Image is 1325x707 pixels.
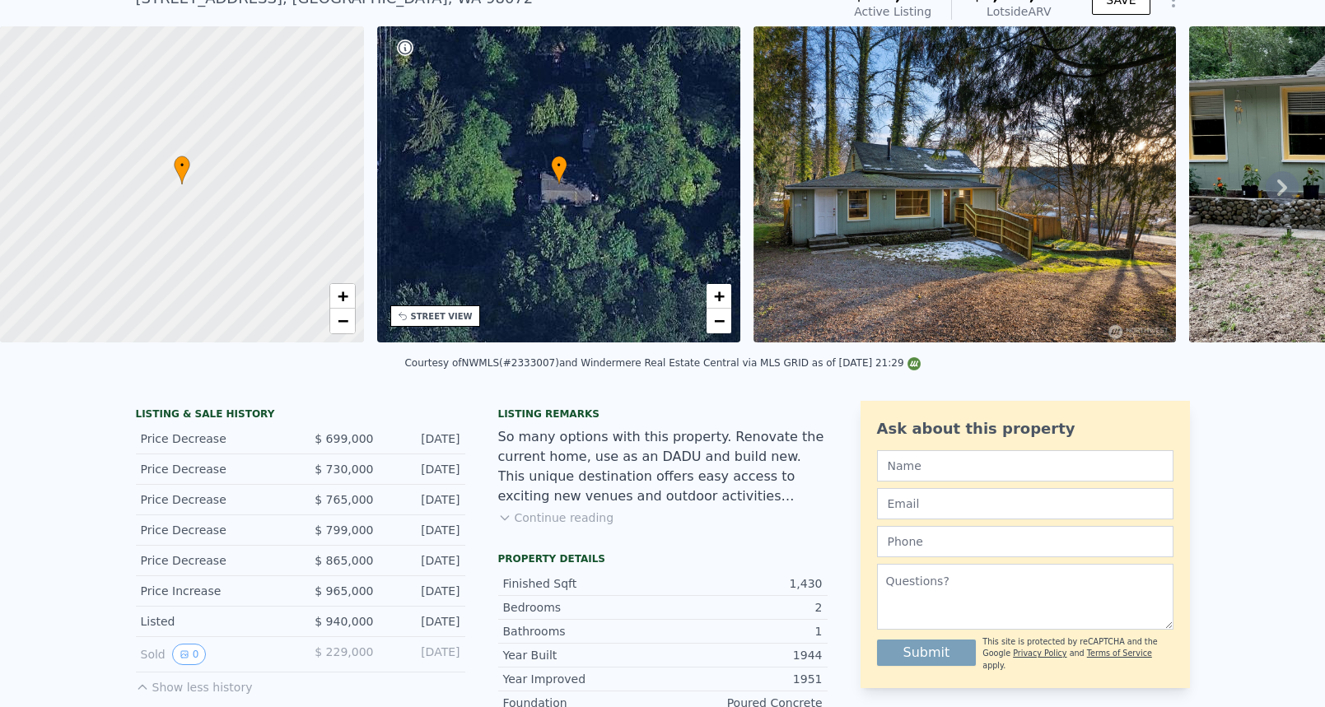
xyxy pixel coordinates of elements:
[337,286,348,306] span: +
[174,158,190,173] span: •
[551,156,567,184] div: •
[714,286,725,306] span: +
[854,5,931,18] span: Active Listing
[387,430,460,447] div: [DATE]
[141,491,287,508] div: Price Decrease
[707,309,731,333] a: Zoom out
[663,599,823,616] div: 2
[551,158,567,173] span: •
[141,461,287,477] div: Price Decrease
[714,310,725,331] span: −
[141,552,287,569] div: Price Decrease
[387,461,460,477] div: [DATE]
[141,613,287,630] div: Listed
[877,526,1173,557] input: Phone
[387,491,460,508] div: [DATE]
[503,647,663,663] div: Year Built
[387,522,460,538] div: [DATE]
[337,310,348,331] span: −
[330,284,355,309] a: Zoom in
[141,644,287,665] div: Sold
[315,554,373,567] span: $ 865,000
[315,463,373,476] span: $ 730,000
[315,523,373,537] span: $ 799,000
[315,615,373,628] span: $ 940,000
[503,599,663,616] div: Bedrooms
[877,488,1173,519] input: Email
[136,407,465,424] div: LISTING & SALE HISTORY
[411,310,473,323] div: STREET VIEW
[663,575,823,592] div: 1,430
[136,672,253,695] button: Show less history
[330,309,355,333] a: Zoom out
[972,3,1066,20] div: Lotside ARV
[387,644,460,665] div: [DATE]
[404,357,920,369] div: Courtesy of NWMLS (#2333007) and Windermere Real Estate Central via MLS GRID as of [DATE] 21:29
[707,284,731,309] a: Zoom in
[1087,649,1152,658] a: Terms of Service
[387,583,460,599] div: [DATE]
[315,493,373,506] span: $ 765,000
[1013,649,1066,658] a: Privacy Policy
[498,407,828,421] div: Listing remarks
[141,583,287,599] div: Price Increase
[663,671,823,687] div: 1951
[877,450,1173,481] input: Name
[172,644,207,665] button: View historical data
[387,613,460,630] div: [DATE]
[877,640,977,666] button: Submit
[663,623,823,640] div: 1
[503,623,663,640] div: Bathrooms
[141,522,287,538] div: Price Decrease
[315,432,373,445] span: $ 699,000
[982,636,1173,672] div: This site is protected by reCAPTCHA and the Google and apply.
[877,417,1173,440] div: Ask about this property
[498,509,614,526] button: Continue reading
[315,645,373,658] span: $ 229,000
[141,430,287,447] div: Price Decrease
[315,584,373,598] span: $ 965,000
[663,647,823,663] div: 1944
[907,357,921,370] img: NWMLS Logo
[753,26,1176,342] img: Sale: 149604150 Parcel: 98049052
[498,552,828,565] div: Property details
[503,671,663,687] div: Year Improved
[503,575,663,592] div: Finished Sqft
[498,427,828,506] div: So many options with this property. Renovate the current home, use as an DADU and build new. This...
[174,156,190,184] div: •
[387,552,460,569] div: [DATE]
